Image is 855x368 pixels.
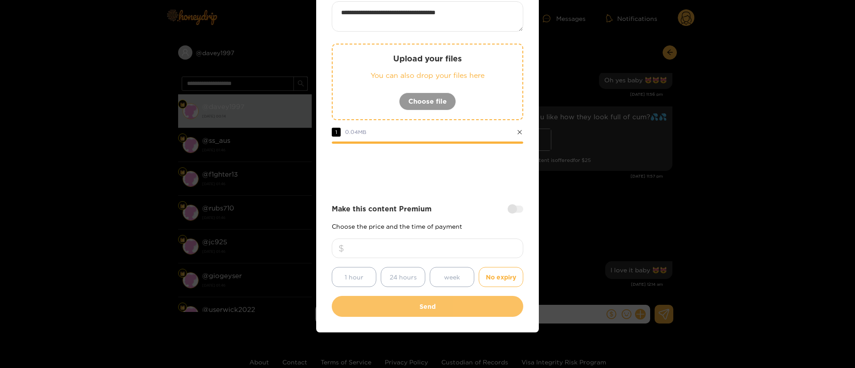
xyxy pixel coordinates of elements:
[332,223,523,230] p: Choose the price and the time of payment
[332,128,341,137] span: 1
[430,267,474,287] button: week
[350,53,505,64] p: Upload your files
[486,272,516,282] span: No expiry
[350,70,505,81] p: You can also drop your files here
[345,272,363,282] span: 1 hour
[444,272,460,282] span: week
[345,129,366,135] span: 0.04 MB
[381,267,425,287] button: 24 hours
[332,267,376,287] button: 1 hour
[479,267,523,287] button: No expiry
[332,204,432,214] strong: Make this content Premium
[390,272,417,282] span: 24 hours
[399,93,456,110] button: Choose file
[332,296,523,317] button: Send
